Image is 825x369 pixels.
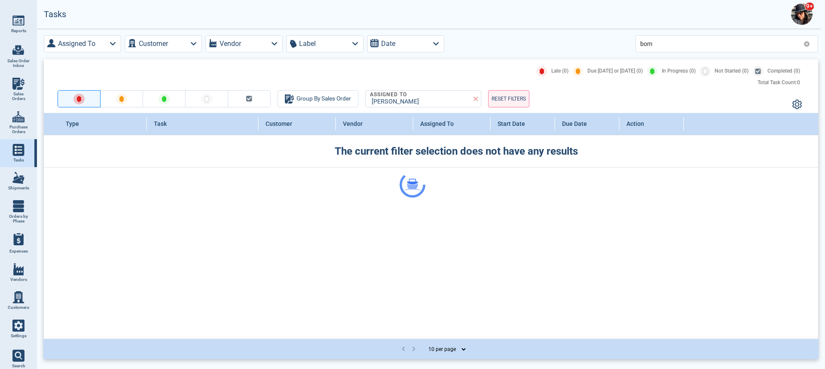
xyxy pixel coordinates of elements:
[12,291,24,303] img: menu_icon
[12,144,24,156] img: menu_icon
[10,277,27,282] span: Vendors
[12,111,24,123] img: menu_icon
[7,91,30,101] span: Sales Orders
[9,249,28,254] span: Expenses
[12,363,25,369] span: Search
[7,214,30,224] span: Orders by Phase
[11,333,27,339] span: Settings
[12,320,24,332] img: menu_icon
[12,172,24,184] img: menu_icon
[12,78,24,90] img: menu_icon
[7,125,30,134] span: Purchase Orders
[7,58,30,68] span: Sales Order Inbox
[12,263,24,275] img: menu_icon
[13,158,24,163] span: Tasks
[8,186,29,191] span: Shipments
[11,28,26,34] span: Reports
[12,15,24,27] img: menu_icon
[8,305,29,310] span: Customers
[12,200,24,212] img: menu_icon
